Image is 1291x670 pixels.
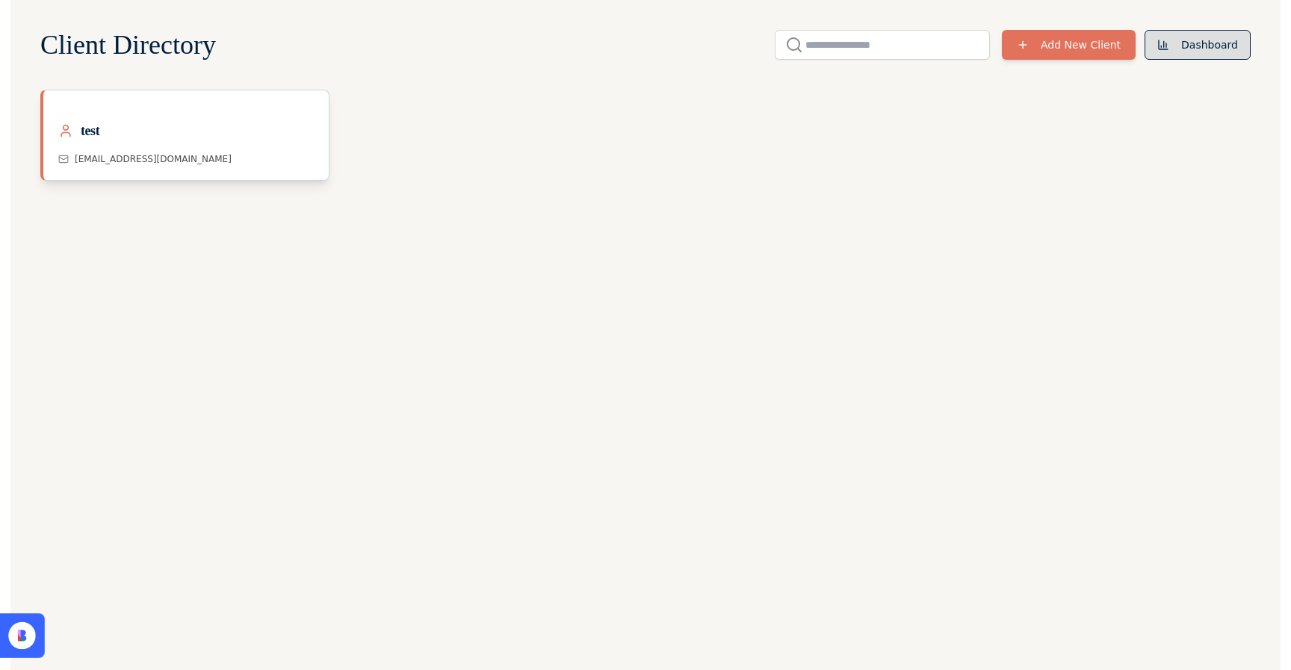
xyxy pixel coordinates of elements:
[1145,30,1251,60] button: Dashboard
[1002,30,1136,60] button: Add New Client
[43,90,329,180] a: test[EMAIL_ADDRESS][DOMAIN_NAME]
[40,30,216,60] h1: Client Directory
[75,153,232,165] span: [EMAIL_ADDRESS][DOMAIN_NAME]
[58,120,314,141] div: test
